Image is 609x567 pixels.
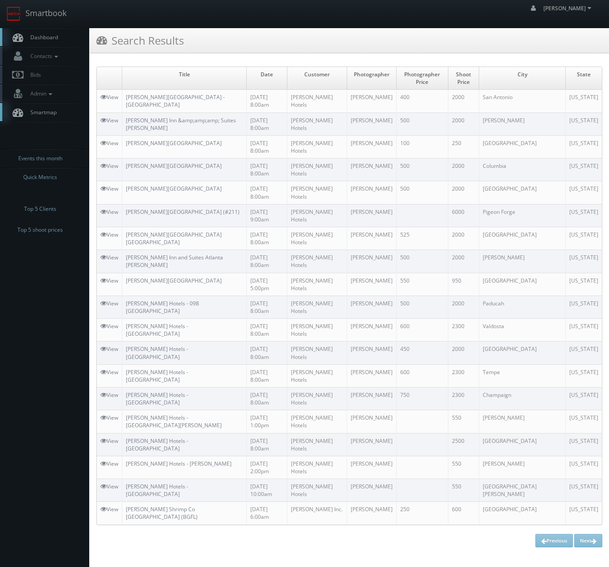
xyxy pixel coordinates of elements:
td: 550 [448,479,479,502]
a: [PERSON_NAME] Hotels - [GEOGRAPHIC_DATA][PERSON_NAME] [126,414,222,429]
td: Date [247,67,287,90]
td: [PERSON_NAME] [347,135,397,158]
td: [PERSON_NAME] [347,387,397,410]
span: Admin [26,90,54,97]
td: [DATE] 10:00am [247,479,287,502]
a: View [100,300,118,307]
td: [PERSON_NAME] [347,181,397,204]
td: [PERSON_NAME] Hotels [287,342,347,364]
td: [PERSON_NAME] Hotels [287,227,347,250]
a: [PERSON_NAME][GEOGRAPHIC_DATA] (#211) [126,208,240,216]
td: [DATE] 8:00am [247,433,287,456]
a: View [100,345,118,353]
td: [US_STATE] [565,479,602,502]
td: [DATE] 6:00am [247,502,287,525]
td: [PERSON_NAME] [347,227,397,250]
a: View [100,437,118,445]
span: Top 5 shoot prices [17,225,63,234]
a: [PERSON_NAME][GEOGRAPHIC_DATA] [126,277,222,284]
td: [US_STATE] [565,113,602,135]
td: [US_STATE] [565,158,602,181]
a: View [100,277,118,284]
td: [US_STATE] [565,433,602,456]
td: 525 [397,227,448,250]
a: View [100,185,118,192]
td: [PERSON_NAME] Hotels [287,387,347,410]
td: [PERSON_NAME] Hotels [287,296,347,318]
td: [GEOGRAPHIC_DATA][PERSON_NAME] [479,479,566,502]
td: [PERSON_NAME] Hotels [287,113,347,135]
td: San Antonio [479,90,566,113]
td: [PERSON_NAME] Hotels [287,250,347,273]
td: [DATE] 8:00am [247,90,287,113]
td: [PERSON_NAME] [347,250,397,273]
td: Columbia [479,158,566,181]
a: [PERSON_NAME][GEOGRAPHIC_DATA] [126,185,222,192]
h3: Search Results [96,33,184,48]
td: [GEOGRAPHIC_DATA] [479,181,566,204]
a: [PERSON_NAME] Hotels - [GEOGRAPHIC_DATA] [126,483,188,498]
td: [DATE] 8:00am [247,250,287,273]
td: [DATE] 8:00am [247,387,287,410]
td: [PERSON_NAME] Hotels [287,158,347,181]
td: [DATE] 8:00am [247,342,287,364]
td: 550 [448,456,479,479]
td: [GEOGRAPHIC_DATA] [479,342,566,364]
a: [PERSON_NAME][GEOGRAPHIC_DATA] [126,139,222,147]
td: [PERSON_NAME] [479,410,566,433]
td: 2000 [448,296,479,318]
a: View [100,254,118,261]
td: 2300 [448,319,479,342]
td: [US_STATE] [565,135,602,158]
td: [DATE] 8:00am [247,296,287,318]
td: [US_STATE] [565,204,602,227]
a: View [100,139,118,147]
td: [DATE] 8:00am [247,135,287,158]
td: 2000 [448,90,479,113]
a: View [100,162,118,170]
td: [US_STATE] [565,250,602,273]
td: [PERSON_NAME] [347,204,397,227]
td: 550 [448,410,479,433]
td: [US_STATE] [565,90,602,113]
a: View [100,208,118,216]
td: Tempe [479,364,566,387]
td: 100 [397,135,448,158]
td: Photographer [347,67,397,90]
td: Shoot Price [448,67,479,90]
td: [PERSON_NAME] Hotels [287,479,347,502]
td: 500 [397,181,448,204]
td: [PERSON_NAME] [347,364,397,387]
td: [PERSON_NAME] [347,456,397,479]
span: Bids [26,71,41,79]
a: View [100,117,118,124]
td: 500 [397,158,448,181]
td: [GEOGRAPHIC_DATA] [479,135,566,158]
a: View [100,322,118,330]
a: [PERSON_NAME] Inn &amp;amp;amp; Suites [PERSON_NAME] [126,117,236,132]
span: Contacts [26,52,60,60]
td: 400 [397,90,448,113]
td: [GEOGRAPHIC_DATA] [479,273,566,296]
td: [PERSON_NAME] [347,158,397,181]
td: State [565,67,602,90]
td: 2000 [448,113,479,135]
td: [US_STATE] [565,273,602,296]
td: [DATE] 8:00am [247,364,287,387]
td: [PERSON_NAME] [347,410,397,433]
td: 600 [448,502,479,525]
td: [PERSON_NAME] [347,342,397,364]
td: [US_STATE] [565,296,602,318]
td: [PERSON_NAME] [347,433,397,456]
a: View [100,93,118,101]
td: [PERSON_NAME] [479,250,566,273]
td: [PERSON_NAME] [347,296,397,318]
td: [US_STATE] [565,227,602,250]
td: 450 [397,342,448,364]
a: View [100,391,118,399]
td: [PERSON_NAME] Hotels [287,433,347,456]
td: [US_STATE] [565,364,602,387]
td: [US_STATE] [565,502,602,525]
td: 2000 [448,250,479,273]
td: Valdosta [479,319,566,342]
